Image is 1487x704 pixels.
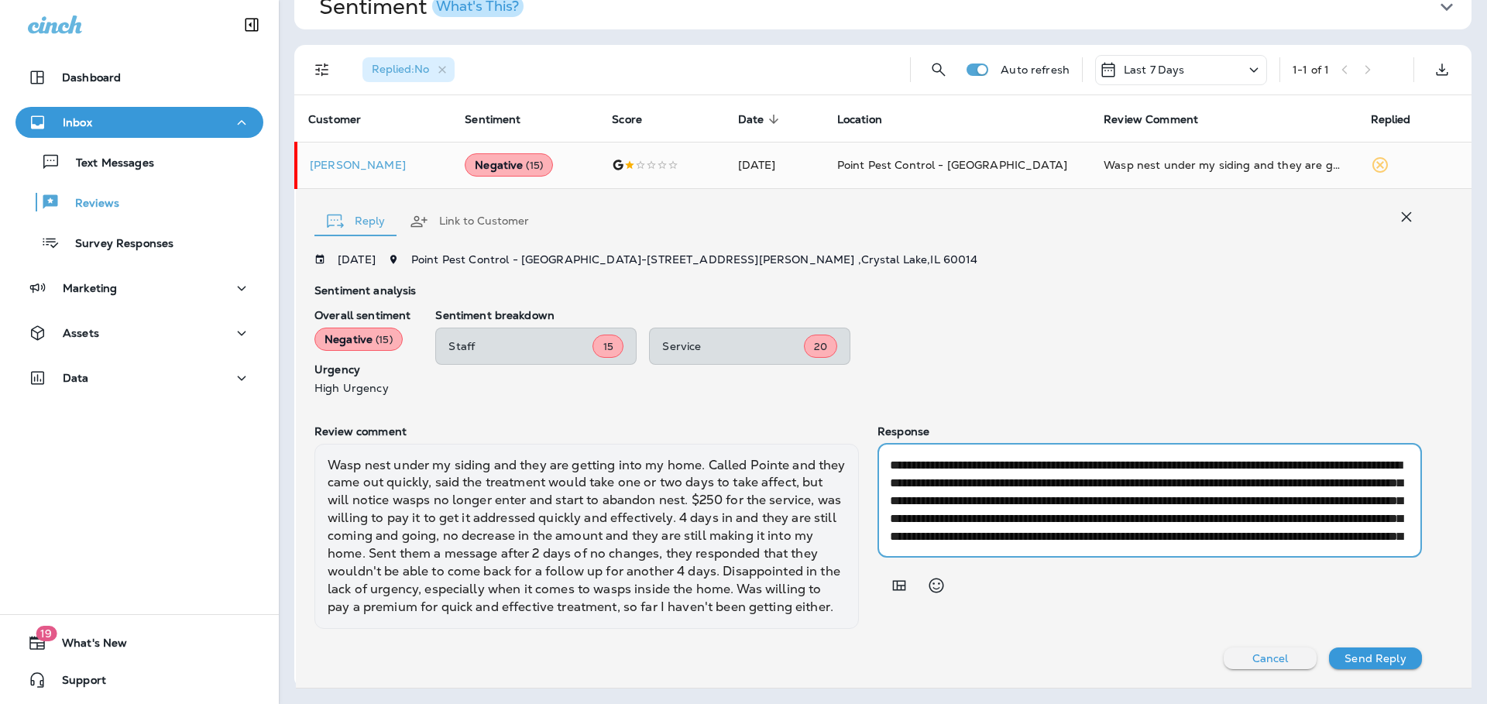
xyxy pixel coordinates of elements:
div: Click to view Customer Drawer [310,159,440,171]
button: Send Reply [1329,647,1422,669]
span: Customer [308,113,361,126]
button: Export as CSV [1427,54,1458,85]
p: Last 7 Days [1124,64,1185,76]
button: Support [15,665,263,695]
p: Dashboard [62,71,121,84]
span: 19 [36,626,57,641]
span: Point Pest Control - [GEOGRAPHIC_DATA] - [STREET_ADDRESS][PERSON_NAME] , Crystal Lake , IL 60014 [411,252,978,266]
p: Assets [63,327,99,339]
span: Score [612,113,642,126]
button: Link to Customer [397,194,541,249]
div: Negative [465,153,553,177]
div: Wasp nest under my siding and they are getting into my home. Called Pointe and they came out quic... [1104,157,1345,173]
div: Wasp nest under my siding and they are getting into my home. Called Pointe and they came out quic... [314,444,859,630]
button: Dashboard [15,62,263,93]
button: Search Reviews [923,54,954,85]
span: Point Pest Control - [GEOGRAPHIC_DATA] [837,158,1067,172]
span: Replied : No [372,62,429,76]
button: Select an emoji [921,570,952,601]
span: Review Comment [1104,113,1198,126]
p: Reviews [60,197,119,211]
p: Response [877,425,1422,438]
span: Replied [1371,113,1411,126]
button: Survey Responses [15,226,263,259]
span: Date [738,112,785,126]
p: [DATE] [338,253,376,266]
p: Staff [448,340,592,352]
p: Service [662,340,804,352]
td: [DATE] [726,142,825,188]
p: Text Messages [60,156,154,171]
span: Replied [1371,112,1431,126]
div: Replied:No [362,57,455,82]
p: Auto refresh [1001,64,1070,76]
span: ( 15 ) [526,159,543,172]
p: Review comment [314,425,859,438]
p: Inbox [63,116,92,129]
p: Sentiment breakdown [435,309,1422,321]
span: 15 [603,340,613,353]
span: Sentiment [465,112,541,126]
p: Cancel [1252,652,1289,665]
p: High Urgency [314,382,410,394]
span: 20 [814,340,827,353]
span: Location [837,113,882,126]
div: Negative [314,328,403,351]
span: Score [612,112,662,126]
span: What's New [46,637,127,655]
button: 19What's New [15,627,263,658]
button: Reply [314,194,397,249]
span: Support [46,674,106,692]
button: Text Messages [15,146,263,178]
p: [PERSON_NAME] [310,159,440,171]
div: 1 - 1 of 1 [1293,64,1329,76]
p: Overall sentiment [314,309,410,321]
button: Reviews [15,186,263,218]
p: Marketing [63,282,117,294]
span: Location [837,112,902,126]
button: Marketing [15,273,263,304]
button: Add in a premade template [884,570,915,601]
p: Sentiment analysis [314,284,1422,297]
button: Filters [307,54,338,85]
span: Sentiment [465,113,520,126]
button: Collapse Sidebar [230,9,273,40]
span: Review Comment [1104,112,1218,126]
p: Send Reply [1344,652,1406,665]
span: ( 15 ) [376,333,393,346]
button: Inbox [15,107,263,138]
p: Data [63,372,89,384]
p: Urgency [314,363,410,376]
span: Date [738,113,764,126]
button: Assets [15,318,263,349]
span: Customer [308,112,381,126]
button: Data [15,362,263,393]
p: Survey Responses [60,237,173,252]
button: Cancel [1224,647,1317,669]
